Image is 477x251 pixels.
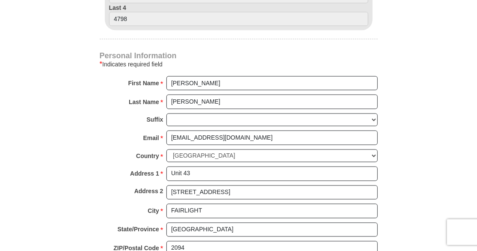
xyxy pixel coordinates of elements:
strong: Suffix [147,114,163,125]
strong: Address 2 [134,185,163,197]
strong: Last Name [129,96,159,108]
input: Last 4 [109,12,368,27]
strong: Country [136,150,159,162]
strong: Email [143,132,159,144]
strong: Address 1 [130,168,159,180]
strong: City [148,205,159,217]
label: Last 4 [109,3,368,27]
strong: First Name [128,77,159,89]
h4: Personal Information [100,52,378,59]
strong: State/Province [118,224,159,236]
div: Indicates required field [100,59,378,69]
